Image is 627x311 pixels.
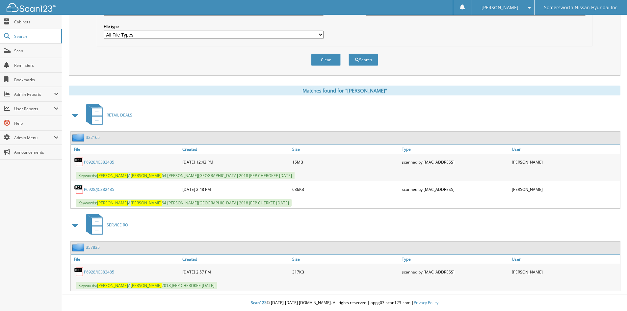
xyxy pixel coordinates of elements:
[86,135,100,140] a: 322165
[510,265,620,278] div: [PERSON_NAME]
[104,24,324,29] label: File type
[510,183,620,196] div: [PERSON_NAME]
[69,86,620,95] div: Matches found for "[PERSON_NAME]"
[14,34,58,39] span: Search
[181,265,291,278] div: [DATE] 2:57 PM
[14,149,59,155] span: Announcements
[14,135,54,141] span: Admin Menu
[291,155,401,168] div: 15MB
[544,6,617,10] span: Somersworth Nissan Hyundai Inc
[510,145,620,154] a: User
[181,183,291,196] div: [DATE] 2:48 PM
[291,255,401,264] a: Size
[400,183,510,196] div: scanned by [MAC_ADDRESS]
[14,120,59,126] span: Help
[14,19,59,25] span: Cabinets
[181,255,291,264] a: Created
[251,300,267,305] span: Scan123
[181,155,291,168] div: [DATE] 12:43 PM
[72,133,86,142] img: folder2.png
[400,255,510,264] a: Type
[414,300,438,305] a: Privacy Policy
[510,155,620,168] div: [PERSON_NAME]
[76,172,295,179] span: Keywords: A 64 [PERSON_NAME][GEOGRAPHIC_DATA] 2018 JEEP CHEROKEE [DATE]
[131,173,162,178] span: [PERSON_NAME]
[74,157,84,167] img: PDF.png
[97,283,128,288] span: [PERSON_NAME]
[71,145,181,154] a: File
[107,112,132,118] span: RETAIL DEALS
[82,212,128,238] a: SERVICE RO
[482,6,518,10] span: [PERSON_NAME]
[71,255,181,264] a: File
[349,54,378,66] button: Search
[97,200,128,206] span: [PERSON_NAME]
[86,245,100,250] a: 357835
[131,283,162,288] span: [PERSON_NAME]
[62,295,627,311] div: © [DATE]-[DATE] [DOMAIN_NAME]. All rights reserved | appg03-scan123-com |
[82,102,132,128] a: RETAIL DEALS
[311,54,341,66] button: Clear
[107,222,128,228] span: SERVICE RO
[131,200,162,206] span: [PERSON_NAME]
[84,269,114,275] a: P6928/JC382485
[14,91,54,97] span: Admin Reports
[7,3,56,12] img: scan123-logo-white.svg
[291,183,401,196] div: 636KB
[84,159,114,165] a: P6928/JC382485
[76,199,292,207] span: Keywords: A 64 [PERSON_NAME][GEOGRAPHIC_DATA] 2018 JEEP CHERKEE [DATE]
[14,106,54,112] span: User Reports
[510,255,620,264] a: User
[72,243,86,251] img: folder2.png
[291,145,401,154] a: Size
[400,155,510,168] div: scanned by [MAC_ADDRESS]
[74,184,84,194] img: PDF.png
[76,282,217,289] span: Keywords: A 2018 JEEP CHEROKEE [DATE]
[181,145,291,154] a: Created
[84,187,114,192] a: P6928/JC382485
[14,48,59,54] span: Scan
[594,279,627,311] iframe: Chat Widget
[97,173,128,178] span: [PERSON_NAME]
[14,77,59,83] span: Bookmarks
[291,265,401,278] div: 317KB
[14,63,59,68] span: Reminders
[400,145,510,154] a: Type
[74,267,84,277] img: PDF.png
[400,265,510,278] div: scanned by [MAC_ADDRESS]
